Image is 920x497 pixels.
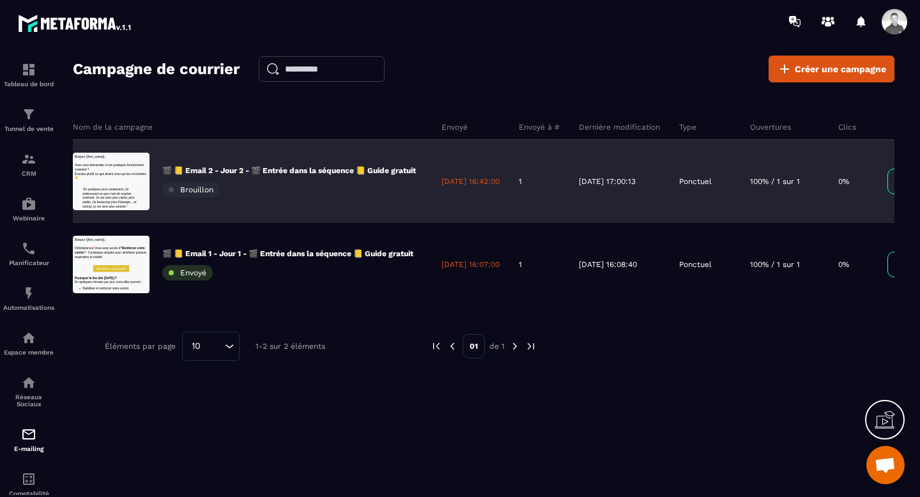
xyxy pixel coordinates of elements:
[525,340,537,352] img: next
[3,365,54,417] a: social-networksocial-networkRéseaux Sociaux
[679,122,696,132] p: Type
[579,122,660,132] p: Dernière modification
[6,135,147,146] span: Pourquoi le lire dès [DATE] ?
[73,56,240,82] h2: Campagne de courrier
[6,36,60,47] span: Félicitations
[3,97,54,142] a: formationformationTunnel de vente
[21,375,36,390] img: social-network
[21,196,36,211] img: automations
[60,36,73,47] span: 🎉
[3,417,54,462] a: emailemailE-mailing
[3,349,54,356] p: Espace membre
[21,286,36,301] img: automations
[18,11,133,34] img: logo
[795,63,886,75] span: Créer une campagne
[3,215,54,222] p: Webinaire
[519,176,522,187] p: 1
[73,122,153,132] p: Nom de la campagne
[68,98,188,121] a: Accédez à votre guide
[182,332,240,361] div: Search for option
[180,268,206,277] span: Envoyé
[6,36,247,76] span: Vous avez accès à – 3 pratiques simples pour améliorer posture, respiration et vitalité.
[3,187,54,231] a: automationsautomationsWebinaire
[21,471,36,487] img: accountant
[579,259,637,270] p: [DATE] 16:08:40
[441,259,500,270] p: [DATE] 16:07:00
[21,151,36,167] img: formation
[679,259,712,270] p: Ponctuel
[21,427,36,442] img: email
[6,6,249,20] p: Bonjour {{first_name}},
[463,334,485,358] p: 01
[441,122,468,132] p: Envoyé
[750,176,800,187] p: 100% / 1 sur 1
[679,176,712,187] p: Ponctuel
[431,340,442,352] img: prev
[3,142,54,187] a: formationformationCRM
[489,341,505,351] p: de 1
[180,185,213,194] span: Brouillon
[205,339,222,353] input: Search for option
[21,241,36,256] img: scheduler
[3,52,54,97] a: formationformationTableau de bord
[519,259,522,270] p: 1
[3,276,54,321] a: automationsautomationsAutomatisations
[6,149,232,160] span: En quelques minutes par jour, vous allez pouvoir :
[838,259,849,270] p: 0%
[750,122,791,132] p: Ouvertures
[21,107,36,122] img: formation
[866,446,905,484] a: Ouvrir le chat
[3,304,54,311] p: Automatisations
[21,62,36,77] img: formation
[3,321,54,365] a: automationsautomationsEspace membre
[32,116,211,185] em: “En quelques jours seulement, j’ai redécouvert ce que c’est de respirer vraiment. Je me sens plus...
[6,35,249,93] p: Vous vous demandez si ces pratiques fonctionnent vraiment ? Écoutez plutôt ce que disent ceux qui...
[750,259,800,270] p: 100% / 1 sur 1
[256,342,325,351] p: 1-2 sur 2 éléments
[187,339,205,353] span: 10
[162,165,416,176] p: 🎬 📒 Email 2 - Jour 2 - 🎬 Entrée dans la séquence 📒 Guide gratuit
[579,176,636,187] p: [DATE] 17:00:13
[3,445,54,452] p: E-mailing
[80,104,175,114] strong: Accédez à votre guide
[838,176,849,187] p: 0%
[3,80,54,88] p: Tableau de bord
[105,342,176,351] p: Éléments par page
[3,394,54,408] p: Réseaux Sociaux
[838,122,856,132] p: Clics
[3,490,54,497] p: Comptabilité
[447,340,458,352] img: prev
[519,122,560,132] p: Envoyé à #
[509,340,521,352] img: next
[3,231,54,276] a: schedulerschedulerPlanificateur
[3,259,54,266] p: Planificateur
[3,125,54,132] p: Tunnel de vente
[769,56,894,82] a: Créer une campagne
[21,330,36,346] img: automations
[32,171,186,181] span: Stabiliser et renforcer votre centre
[3,170,54,177] p: CRM
[441,176,500,187] p: [DATE] 16:42:00
[162,249,413,259] p: 🎬 📒 Email 1 - Jour 1 - 🎬 Entrée dans la séquence 📒 Guide gratuit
